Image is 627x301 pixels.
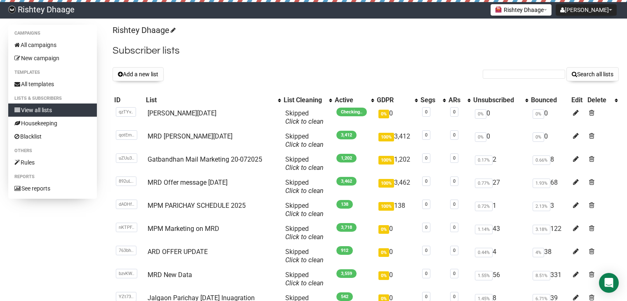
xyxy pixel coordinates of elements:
[375,175,419,198] td: 3,462
[285,179,324,195] span: Skipped
[425,248,427,253] a: 0
[453,225,456,230] a: 0
[282,94,333,106] th: List Cleaning: No sort applied, activate to apply an ascending sort
[533,155,550,165] span: 0.66%
[491,4,552,16] button: Rishtey Dhaage
[475,109,486,119] span: 0%
[472,106,529,129] td: 0
[8,52,97,65] a: New campaign
[8,38,97,52] a: All campaigns
[533,248,544,257] span: 4%
[336,246,353,255] span: 912
[285,271,324,287] span: Skipped
[425,155,427,161] a: 0
[533,225,550,234] span: 3.18%
[378,110,389,118] span: 0%
[375,268,419,291] td: 0
[148,179,228,186] a: MRD Offer message [DATE]
[571,96,585,104] div: Edit
[378,271,389,280] span: 0%
[285,109,324,125] span: Skipped
[475,132,486,142] span: 0%
[472,152,529,175] td: 2
[495,6,502,13] img: 3.png
[453,109,456,115] a: 0
[8,94,97,103] li: Lists & subscribers
[529,221,570,245] td: 122
[148,248,208,256] a: ARD OFFER UPDATE
[285,256,324,264] a: Click to clean
[453,248,456,253] a: 0
[472,129,529,152] td: 0
[335,96,367,104] div: Active
[472,268,529,291] td: 56
[285,164,324,172] a: Click to clean
[472,198,529,221] td: 1
[529,129,570,152] td: 0
[285,225,324,241] span: Skipped
[472,221,529,245] td: 43
[420,96,439,104] div: Segs
[529,94,570,106] th: Bounced: No sort applied, sorting is disabled
[113,94,144,106] th: ID: No sort applied, sorting is disabled
[475,271,493,280] span: 1.55%
[336,177,357,186] span: 3,462
[529,175,570,198] td: 68
[529,106,570,129] td: 0
[531,96,568,104] div: Bounced
[375,106,419,129] td: 0
[586,94,619,106] th: Delete: No sort applied, activate to apply an ascending sort
[8,172,97,182] li: Reports
[336,131,357,139] span: 3,412
[336,269,357,278] span: 3,559
[285,187,324,195] a: Click to clean
[425,294,427,299] a: 0
[116,269,137,278] span: bzvKW..
[453,202,456,207] a: 0
[378,156,394,165] span: 100%
[453,179,456,184] a: 0
[336,108,367,116] span: Checking..
[533,179,550,188] span: 1.93%
[8,6,16,13] img: d4ef158726f39ed23d542081df3f6f10
[425,225,427,230] a: 0
[8,146,97,156] li: Others
[472,245,529,268] td: 4
[453,294,456,299] a: 0
[116,153,137,163] span: uZUu3..
[378,179,394,188] span: 100%
[8,156,97,169] a: Rules
[447,94,472,106] th: ARs: No sort applied, activate to apply an ascending sort
[116,130,137,140] span: qotEm..
[529,268,570,291] td: 331
[285,210,324,218] a: Click to clean
[336,200,353,209] span: 138
[8,117,97,130] a: Housekeeping
[114,96,143,104] div: ID
[475,248,493,257] span: 0.44%
[336,154,357,162] span: 1,202
[475,202,493,211] span: 0.72%
[475,179,493,188] span: 0.77%
[377,96,411,104] div: GDPR
[148,132,232,140] a: MRD [PERSON_NAME][DATE]
[8,28,97,38] li: Campaigns
[285,202,324,218] span: Skipped
[375,94,419,106] th: GDPR: No sort applied, activate to apply an ascending sort
[116,176,136,186] span: 892uL..
[378,225,389,234] span: 0%
[599,273,619,293] div: Open Intercom Messenger
[146,96,274,104] div: List
[113,25,174,35] a: Rishtey Dhaage
[449,96,463,104] div: ARs
[148,109,216,117] a: [PERSON_NAME][DATE]
[375,245,419,268] td: 0
[419,94,447,106] th: Segs: No sort applied, activate to apply an ascending sort
[148,225,219,233] a: MPM Marketing on MRD
[587,96,611,104] div: Delete
[533,109,544,119] span: 0%
[475,225,493,234] span: 1.14%
[113,43,619,58] h2: Subscriber lists
[285,141,324,148] a: Click to clean
[425,271,427,276] a: 0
